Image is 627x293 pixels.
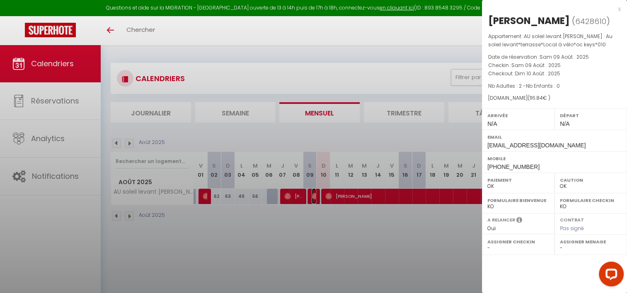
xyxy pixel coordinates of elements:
[487,133,622,141] label: Email
[487,238,549,246] label: Assigner Checkin
[487,154,622,163] label: Mobile
[560,111,622,120] label: Départ
[560,216,584,222] label: Contrat
[487,120,497,127] span: N/A
[487,216,515,223] label: A relancer
[488,70,621,78] p: Checkout :
[488,61,621,70] p: Checkin :
[560,176,622,184] label: Caution
[488,82,560,89] span: Nb Adultes : 2 -
[515,70,560,77] span: Dim 10 Août . 2025
[530,94,543,101] span: 116.84
[487,176,549,184] label: Paiement
[511,62,561,69] span: Sam 09 Août . 2025
[592,258,627,293] iframe: LiveChat chat widget
[487,142,586,149] span: [EMAIL_ADDRESS][DOMAIN_NAME]
[487,196,549,204] label: Formulaire Bienvenue
[488,32,621,49] p: Appartement :
[487,163,540,170] span: [PHONE_NUMBER]
[487,111,549,120] label: Arrivée
[528,94,550,101] span: ( € )
[516,216,522,226] i: Sélectionner OUI si vous souhaiter envoyer les séquences de messages post-checkout
[560,225,584,232] span: Pas signé
[572,15,610,27] span: ( )
[488,53,621,61] p: Date de réservation :
[526,82,560,89] span: Nb Enfants : 0
[575,16,606,26] span: 6428610
[488,33,612,48] span: AU soleil levant [PERSON_NAME] · Au soleil levant*terrasse*Local à vélo*oc keys*010
[488,14,570,27] div: [PERSON_NAME]
[488,94,621,102] div: [DOMAIN_NAME]
[560,120,569,127] span: N/A
[560,196,622,204] label: Formulaire Checkin
[560,238,622,246] label: Assigner Menage
[482,4,621,14] div: x
[540,53,589,60] span: Sam 09 Août . 2025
